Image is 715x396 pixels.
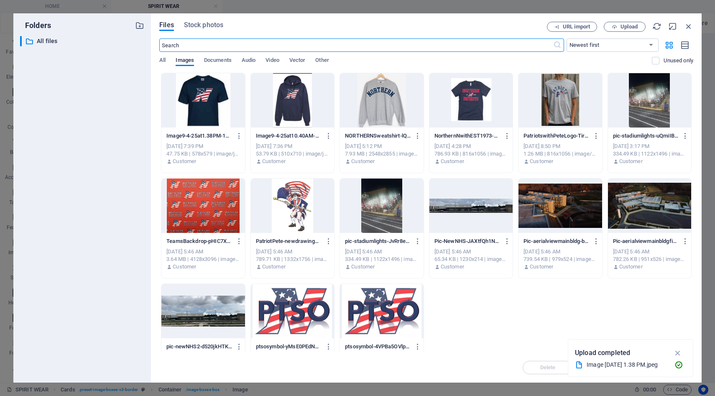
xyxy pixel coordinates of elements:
input: Search [159,38,553,52]
i: Reload [652,22,661,31]
p: Customer [173,158,196,165]
div: [DATE] 5:46 AM [256,248,329,255]
p: Pic-aerialviewmainbldgfields-brbyQ5Byrd51xzPC9aWnRA.png [613,238,679,245]
p: Customer [262,158,286,165]
p: Customer [619,263,643,271]
div: 789.71 KB | 1332x1756 | image/jpeg [256,255,329,263]
p: Image9-4-25at10.40AM-DjJFhYNteIX8wXwwCZo4QA.jpeg [256,132,322,140]
p: Pic-aerialviewmainbldg-back-sTmcBRCB4E9gVVFjgwgauA.png [523,238,589,245]
i: Close [684,22,693,31]
div: 739.54 KB | 979x524 | image/png [523,255,597,263]
div: [DATE] 5:46 AM [166,248,240,255]
span: Upload [621,24,638,29]
div: [DATE] 3:17 PM [613,143,686,150]
div: [DATE] 5:46 AM [434,248,508,255]
div: 7.93 MB | 2548x2855 | image/png [345,150,418,158]
button: URL import [547,22,597,32]
p: Customer [351,263,375,271]
p: Upload completed [575,347,630,358]
div: [DATE] 7:36 PM [256,143,329,150]
span: All [159,55,166,67]
i: Minimize [668,22,677,31]
button: Upload [604,22,646,32]
i: Create new folder [135,21,144,30]
div: [DATE] 7:39 PM [166,143,240,150]
p: PatriotswithPeteLogo-Tir8ZsHkc1UhH1hQvKsqfQ.png [523,132,589,140]
p: Customer [351,158,375,165]
p: pic-stadiumlights-uQmiIBrDx48vN8dp1HiUvg.jpeg [613,132,679,140]
span: Vector [289,55,306,67]
div: [DATE] 8:50 PM [523,143,597,150]
p: PatriotPete-newdrawingwShadow-TrFwrpfy12_4mJsBOVVRhA.jpg [256,238,322,245]
div: [DATE] 5:46 AM [613,248,686,255]
span: Video [266,55,279,67]
span: Other [315,55,329,67]
p: NORTHERNSweatshirt-lQAUiwuvodbS85k4HeWihQ.png [345,132,411,140]
p: Pic-NewNHS-JAXtfQh1NzOxRfHkhqtZow.jpg [434,238,500,245]
span: Files [159,20,174,30]
div: [DATE] 5:46 AM [345,248,418,255]
p: All files [37,36,129,46]
div: ​ [20,36,22,46]
div: [DATE] 5:12 PM [345,143,418,150]
div: 334.49 KB | 1122x1496 | image/jpeg [613,150,686,158]
span: Images [176,55,194,67]
span: Documents [204,55,232,67]
div: 47.75 KB | 578x579 | image/jpeg [166,150,240,158]
span: Audio [242,55,255,67]
div: 334.49 KB | 1122x1496 | image/jpeg [345,255,418,263]
p: Customer [262,263,286,271]
p: Customer [173,263,196,271]
p: ptsosymbol-yMsE0PEdNgF8CByjUrg8IA.png [256,343,322,350]
div: 65.34 KB | 1230x214 | image/jpeg [434,255,508,263]
p: NorthernNwithEST1973-K8m-y1VEWM2-u1OE4saz4w.png [434,132,500,140]
p: Displays only files that are not in use on the website. Files added during this session can still... [664,57,693,64]
div: 782.26 KB | 951x526 | image/png [613,255,686,263]
p: Customer [530,158,553,165]
p: Image9-4-25at1.38PM-1G2uCsdKSvTqbQZzqY4j9A.jpeg [166,132,232,140]
p: Customer [441,158,464,165]
p: Customer [530,263,553,271]
p: TeamsBackdrop-pHIC7XaiK-DHXQGiRjBR5w.jpg [166,238,232,245]
p: Customer [441,263,464,271]
span: Stock photos [184,20,223,30]
div: 53.79 KB | 510x710 | image/jpeg [256,150,329,158]
div: [DATE] 4:28 PM [434,143,508,150]
p: pic-stadiumlights-JvRr8eINWwbqAfwKhGiiSw.jpeg [345,238,411,245]
span: URL import [563,24,590,29]
div: 786.93 KB | 816x1056 | image/png [434,150,508,158]
div: 1.26 MB | 816x1056 | image/png [523,150,597,158]
div: [DATE] 5:46 AM [523,248,597,255]
div: 3.64 MB | 4128x3096 | image/jpeg [166,255,240,263]
p: Folders [20,20,51,31]
div: Image [DATE] 1.38 PM.jpeg [587,360,668,370]
p: Customer [619,158,643,165]
p: ptsosymbol-4VPBa5OVlp-2xaecBDenpg.png [345,343,411,350]
p: pic-newNHS2-d520jkHTKUUSIzWDWS0jmw.JPG [166,343,232,350]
